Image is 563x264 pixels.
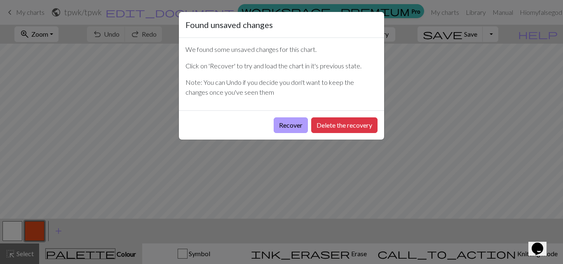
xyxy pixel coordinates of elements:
[528,231,555,256] iframe: chat widget
[185,44,378,54] p: We found some unsaved changes for this chart.
[311,117,378,133] button: Delete the recovery
[185,19,273,31] h5: Found unsaved changes
[185,61,378,71] p: Click on 'Recover' to try and load the chart in it's previous state.
[185,77,378,97] p: Note: You can Undo if you decide you don't want to keep the changes once you've seen them
[274,117,308,133] button: Recover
